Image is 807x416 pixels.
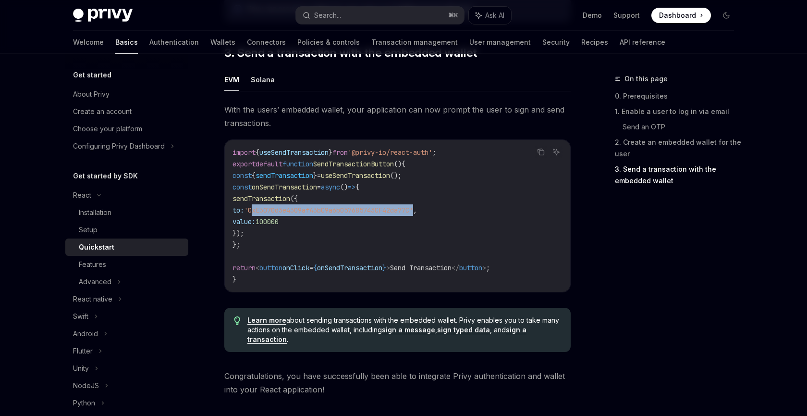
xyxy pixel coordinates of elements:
[256,171,313,180] span: sendTransaction
[65,103,188,120] a: Create an account
[394,160,402,168] span: ()
[232,275,236,284] span: }
[256,160,282,168] span: default
[79,207,111,218] div: Installation
[452,264,459,272] span: </
[459,264,482,272] span: button
[252,183,317,191] span: onSendTransaction
[224,369,571,396] span: Congratulations, you have successfully been able to integrate Privy authentication and wallet int...
[232,229,244,238] span: });
[73,397,95,409] div: Python
[65,86,188,103] a: About Privy
[448,12,458,19] span: ⌘ K
[485,11,504,20] span: Ask AI
[390,264,452,272] span: Send Transaction
[247,315,561,344] span: about sending transactions with the embedded wallet. Privy enables you to take many actions on th...
[615,162,742,189] a: 3. Send a transaction with the embedded wallet
[314,10,341,21] div: Search...
[79,259,106,270] div: Features
[115,31,138,54] a: Basics
[620,31,665,54] a: API reference
[247,316,286,325] a: Learn more
[371,31,458,54] a: Transaction management
[719,8,734,23] button: Toggle dark mode
[382,326,435,334] a: sign a message
[232,194,290,203] span: sendTransaction
[232,240,240,249] span: };
[232,148,256,157] span: import
[251,68,275,91] button: Solana
[73,170,138,182] h5: Get started by SDK
[615,135,742,162] a: 2. Create an embedded wallet for the user
[550,146,562,158] button: Ask AI
[73,9,133,22] img: dark logo
[615,104,742,119] a: 1. Enable a user to log in via email
[79,276,111,288] div: Advanced
[282,160,313,168] span: function
[583,11,602,20] a: Demo
[73,31,104,54] a: Welcome
[613,11,640,20] a: Support
[73,363,89,374] div: Unity
[469,31,531,54] a: User management
[259,264,282,272] span: button
[309,264,313,272] span: =
[329,148,332,157] span: }
[73,328,98,340] div: Android
[232,264,256,272] span: return
[73,293,112,305] div: React native
[382,264,386,272] span: }
[390,171,402,180] span: ();
[256,148,259,157] span: {
[73,88,110,100] div: About Privy
[321,183,340,191] span: async
[65,239,188,256] a: Quickstart
[224,103,571,130] span: With the users’ embedded wallet, your application can now prompt the user to sign and send transa...
[282,264,309,272] span: onClick
[232,160,256,168] span: export
[651,8,711,23] a: Dashboard
[73,106,132,117] div: Create an account
[313,171,317,180] span: }
[297,31,360,54] a: Policies & controls
[232,217,256,226] span: value:
[296,7,464,24] button: Search...⌘K
[244,206,413,214] span: '0xE3070d3e4309afA3bC9a6b057685743CF42da77C'
[73,345,93,357] div: Flutter
[313,264,317,272] span: {
[313,160,394,168] span: SendTransactionButton
[65,120,188,138] a: Choose your platform
[542,31,570,54] a: Security
[73,189,91,201] div: React
[355,183,359,191] span: {
[413,206,417,214] span: ,
[79,241,114,253] div: Quickstart
[332,148,348,157] span: from
[73,69,111,81] h5: Get started
[73,140,165,152] div: Configuring Privy Dashboard
[73,123,142,135] div: Choose your platform
[149,31,199,54] a: Authentication
[73,311,88,322] div: Swift
[386,264,390,272] span: >
[317,183,321,191] span: =
[469,7,511,24] button: Ask AI
[232,206,244,214] span: to:
[252,171,256,180] span: {
[65,204,188,221] a: Installation
[256,217,279,226] span: 100000
[65,256,188,273] a: Features
[615,88,742,104] a: 0. Prerequisites
[482,264,486,272] span: >
[290,194,298,203] span: ({
[247,31,286,54] a: Connectors
[340,183,348,191] span: ()
[486,264,490,272] span: ;
[79,224,98,236] div: Setup
[348,148,432,157] span: '@privy-io/react-auth'
[348,183,355,191] span: =>
[535,146,547,158] button: Copy the contents from the code block
[234,316,241,325] svg: Tip
[581,31,608,54] a: Recipes
[659,11,696,20] span: Dashboard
